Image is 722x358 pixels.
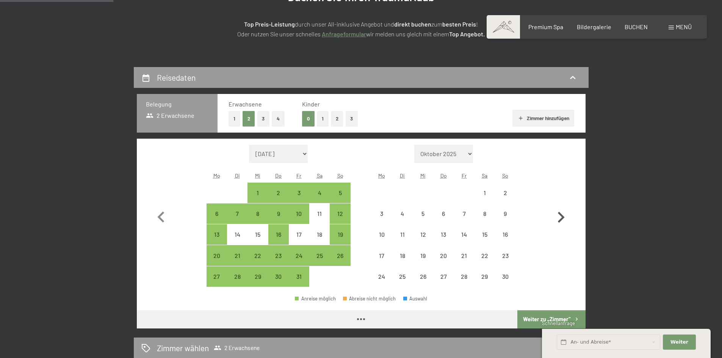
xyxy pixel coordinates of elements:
div: Anreise nicht möglich [413,203,433,224]
div: Anreise möglich [289,266,309,287]
div: 17 [290,231,309,250]
div: Tue Oct 28 2025 [227,266,247,287]
div: 28 [228,274,247,292]
div: 29 [248,274,267,292]
div: Anreise nicht möglich [495,266,515,287]
div: Fri Oct 31 2025 [289,266,309,287]
div: 18 [310,231,329,250]
div: Anreise nicht möglich [495,203,515,224]
div: Anreise möglich [330,203,350,224]
span: Menü [676,23,692,30]
div: 4 [310,190,329,209]
div: Fri Nov 21 2025 [454,245,474,266]
div: Anreise möglich [207,245,227,266]
div: Sun Oct 26 2025 [330,245,350,266]
div: 4 [393,211,412,230]
div: Sun Nov 09 2025 [495,203,515,224]
button: 0 [302,111,315,127]
p: durch unser All-inklusive Angebot und zum ! Oder nutzen Sie unser schnelles wir melden uns gleich... [172,19,551,39]
div: 30 [496,274,515,292]
div: Thu Nov 27 2025 [433,266,454,287]
div: Anreise nicht möglich [475,224,495,245]
div: Fri Oct 17 2025 [289,224,309,245]
a: Anfrageformular [322,30,366,38]
div: 21 [228,253,247,272]
a: Premium Spa [528,23,563,30]
div: Mon Oct 27 2025 [207,266,227,287]
div: Anreise möglich [207,266,227,287]
abbr: Freitag [296,172,301,179]
div: 14 [454,231,473,250]
a: BUCHEN [625,23,648,30]
div: 27 [434,274,453,292]
div: 2 [496,190,515,209]
div: Wed Oct 29 2025 [247,266,268,287]
div: Fri Oct 03 2025 [289,183,309,203]
button: 4 [272,111,285,127]
div: Anreise nicht möglich [371,266,392,287]
div: Mon Oct 06 2025 [207,203,227,224]
div: Anreise möglich [247,245,268,266]
div: 21 [454,253,473,272]
div: Anreise möglich [330,183,350,203]
div: Sat Nov 29 2025 [475,266,495,287]
div: 26 [330,253,349,272]
div: Fri Oct 24 2025 [289,245,309,266]
div: Anreise möglich [268,266,289,287]
div: 22 [248,253,267,272]
div: Anreise nicht möglich [433,203,454,224]
div: 6 [207,211,226,230]
div: Anreise möglich [295,296,336,301]
div: Anreise nicht möglich [392,266,413,287]
div: 1 [475,190,494,209]
div: Wed Nov 26 2025 [413,266,433,287]
span: Erwachsene [229,100,262,108]
div: 31 [290,274,309,292]
div: Tue Nov 04 2025 [392,203,413,224]
div: Anreise möglich [268,183,289,203]
div: Wed Oct 22 2025 [247,245,268,266]
div: Anreise möglich [289,203,309,224]
div: Thu Oct 02 2025 [268,183,289,203]
div: Anreise möglich [268,245,289,266]
div: Anreise nicht möglich [392,203,413,224]
div: 24 [372,274,391,292]
div: Mon Nov 17 2025 [371,245,392,266]
div: Anreise möglich [268,224,289,245]
div: 15 [248,231,267,250]
div: 17 [372,253,391,272]
button: 2 [243,111,255,127]
div: 8 [475,211,494,230]
div: Anreise nicht möglich [495,224,515,245]
div: 25 [310,253,329,272]
abbr: Mittwoch [420,172,426,179]
div: 20 [207,253,226,272]
div: Mon Nov 24 2025 [371,266,392,287]
button: 3 [257,111,270,127]
button: Weiter zu „Zimmer“ [517,310,585,328]
div: 1 [248,190,267,209]
div: Anreise nicht möglich [289,224,309,245]
abbr: Donnerstag [440,172,447,179]
div: 9 [269,211,288,230]
abbr: Sonntag [337,172,343,179]
div: 29 [475,274,494,292]
div: Wed Nov 12 2025 [413,224,433,245]
div: Anreise möglich [309,183,330,203]
div: 8 [248,211,267,230]
div: Sun Nov 23 2025 [495,245,515,266]
h2: Reisedaten [157,73,196,82]
div: 9 [496,211,515,230]
div: 3 [372,211,391,230]
div: Anreise möglich [330,224,350,245]
div: Sat Nov 15 2025 [475,224,495,245]
abbr: Dienstag [400,172,405,179]
div: Anreise nicht möglich [433,266,454,287]
abbr: Freitag [462,172,467,179]
div: 11 [393,231,412,250]
div: Tue Nov 25 2025 [392,266,413,287]
div: 5 [413,211,432,230]
div: 16 [269,231,288,250]
abbr: Montag [213,172,220,179]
